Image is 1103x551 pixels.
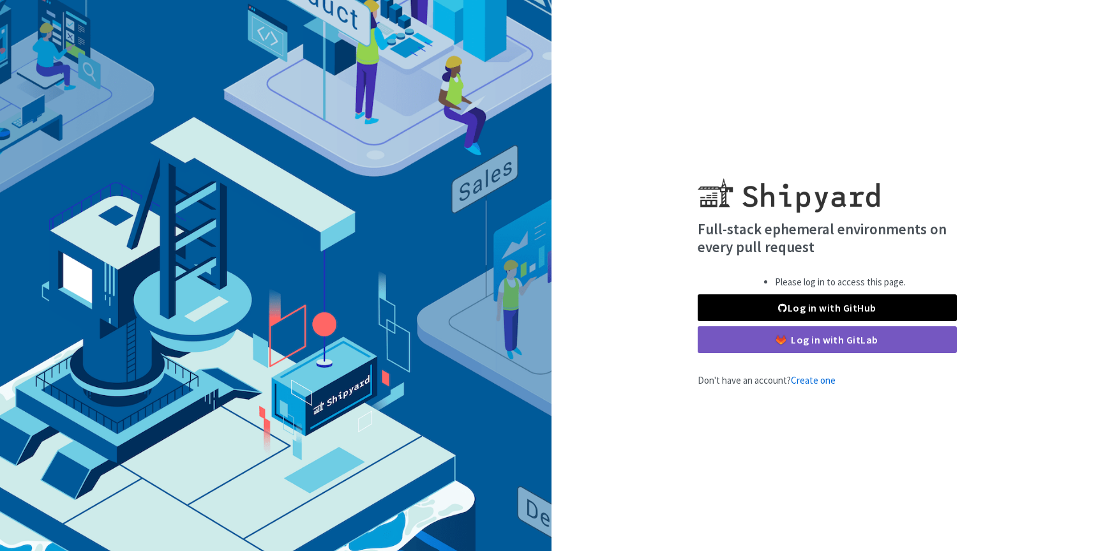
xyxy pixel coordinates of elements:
[775,275,906,290] li: Please log in to access this page.
[791,374,836,386] a: Create one
[698,294,957,321] a: Log in with GitHub
[698,374,836,386] span: Don't have an account?
[698,163,880,213] img: Shipyard logo
[776,335,786,345] img: gitlab-color.svg
[698,220,957,255] h4: Full-stack ephemeral environments on every pull request
[698,326,957,353] a: Log in with GitLab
